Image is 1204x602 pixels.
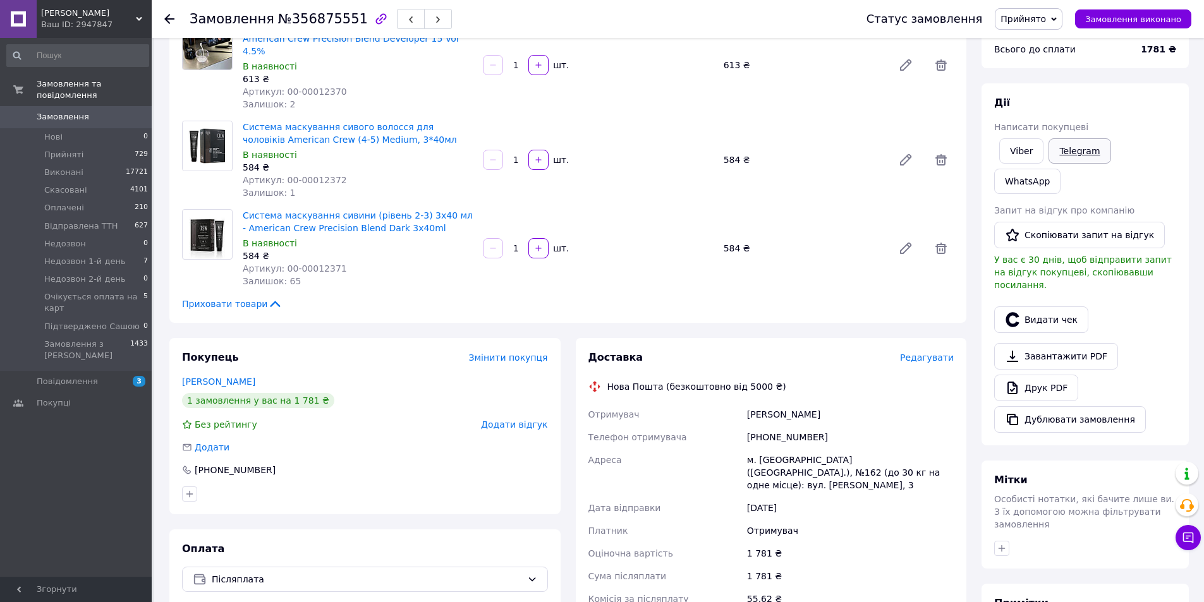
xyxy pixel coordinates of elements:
span: В наявності [243,238,297,248]
span: У вас є 30 днів, щоб відправити запит на відгук покупцеві, скопіювавши посилання. [994,255,1172,290]
div: Отримувач [745,519,956,542]
button: Видати чек [994,306,1088,333]
span: Замовлення [37,111,89,123]
button: Скопіювати запит на відгук [994,222,1165,248]
img: Система маскування сивини (рівень 2-3) 3x40 мл - American Crew Precision Blend Dark 3x40ml [185,210,230,259]
span: Доставка [588,351,643,363]
a: Друк PDF [994,375,1078,401]
span: Виконані [44,167,83,178]
span: Недозвон [44,238,86,250]
span: Нові [44,131,63,143]
div: Ваш ID: 2947847 [41,19,152,30]
div: 584 ₴ [243,161,473,174]
div: 1 781 ₴ [745,565,956,587]
span: 5 [143,291,148,314]
a: Завантажити PDF [994,343,1118,370]
div: м. [GEOGRAPHIC_DATA] ([GEOGRAPHIC_DATA].), №162 (до 30 кг на одне місце): вул. [PERSON_NAME], 3 [745,448,956,497]
span: Запит на відгук про компанію [994,205,1134,215]
a: Telegram [1049,138,1110,164]
div: [PHONE_NUMBER] [745,426,956,448]
a: Система маскування сивини (рівень 2-3) 3x40 мл - American Crew Precision Blend Dark 3x40ml [243,210,473,233]
span: 0 [143,238,148,250]
div: [DATE] [745,497,956,519]
span: Приховати товари [182,298,283,310]
a: Проявник для системи маскування сивини American Crew Precision Blend Developer 15 Vol 4.5% [243,21,459,56]
b: 1781 ₴ [1141,44,1176,54]
span: Видалити [928,147,954,172]
span: Скасовані [44,184,87,196]
img: Проявник для системи маскування сивини American Crew Precision Blend Developer 15 Vol 4.5% [183,20,232,69]
a: WhatsApp [994,169,1061,194]
span: Покупці [37,397,71,409]
button: Дублювати замовлення [994,406,1146,433]
span: Змінити покупця [469,352,548,363]
span: Оціночна вартість [588,548,673,558]
a: Система маскування сивого волосся для чоловіків American Crew (4-5) Medium, 3*40мл [243,122,457,145]
span: Прийнято [1000,14,1046,24]
a: [PERSON_NAME] [182,376,255,387]
span: Додати [195,442,229,452]
span: Недозвон 2-й день [44,274,126,285]
div: [PHONE_NUMBER] [193,464,277,476]
span: Написати покупцеві [994,122,1088,132]
a: Редагувати [893,52,918,78]
span: Адреса [588,455,622,465]
button: Замовлення виконано [1075,9,1191,28]
span: Замовлення виконано [1085,15,1181,24]
span: В наявності [243,150,297,160]
span: Редагувати [900,352,954,363]
span: Повідомлення [37,376,98,387]
span: 0 [143,131,148,143]
span: Покупець [182,351,239,363]
span: Підтверджено Сашою [44,321,140,332]
span: 17721 [126,167,148,178]
span: Мітки [994,474,1028,486]
span: Платник [588,526,628,536]
div: шт. [550,154,570,166]
span: Залишок: 2 [243,99,296,109]
span: 210 [135,202,148,214]
span: 3 [133,376,145,387]
span: 627 [135,220,148,232]
span: Без рейтингу [195,419,257,430]
div: 584 ₴ [719,151,888,169]
span: Залишок: 1 [243,188,296,198]
a: Редагувати [893,236,918,261]
span: 0 [143,274,148,285]
input: Пошук [6,44,149,67]
span: Недозвон 1-й день [44,256,126,267]
div: шт. [550,59,570,71]
span: 0 [143,321,148,332]
span: №356875551 [278,11,368,27]
div: Статус замовлення [867,13,983,25]
span: 4101 [130,184,148,196]
div: 613 ₴ [243,73,473,85]
span: Післяплата [212,572,522,586]
span: Залишок: 65 [243,276,301,286]
span: Артикул: 00-00012372 [243,175,347,185]
div: 613 ₴ [719,56,888,74]
span: Замовлення з [PERSON_NAME] [44,339,130,361]
div: 584 ₴ [243,250,473,262]
span: Замовлення та повідомлення [37,78,152,101]
span: Оплата [182,543,224,555]
span: Дата відправки [588,503,661,513]
span: В наявності [243,61,297,71]
span: Телефон отримувача [588,432,687,442]
button: Чат з покупцем [1176,525,1201,550]
span: Додати відгук [481,419,547,430]
div: Повернутися назад [164,13,174,25]
span: Видалити [928,236,954,261]
span: Видалити [928,52,954,78]
span: Сума післяплати [588,571,667,581]
a: Редагувати [893,147,918,172]
span: Прийняті [44,149,83,160]
span: 1433 [130,339,148,361]
a: Viber [999,138,1043,164]
div: 584 ₴ [719,239,888,257]
span: Отримувач [588,409,640,419]
div: 1 781 ₴ [745,542,956,565]
span: Всього до сплати [994,44,1076,54]
div: шт. [550,242,570,255]
span: Артикул: 00-00012371 [243,263,347,274]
